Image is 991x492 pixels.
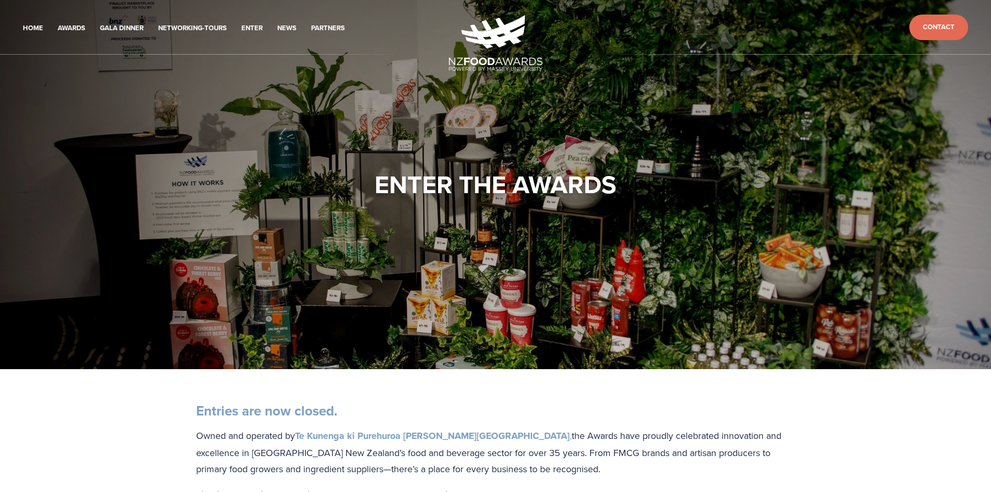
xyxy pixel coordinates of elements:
[241,22,263,34] a: Enter
[196,401,338,421] strong: Entries are now closed.
[295,429,572,442] a: Te Kunenga ki Purehuroa [PERSON_NAME][GEOGRAPHIC_DATA],
[58,22,85,34] a: Awards
[295,429,570,443] strong: Te Kunenga ki Purehuroa [PERSON_NAME][GEOGRAPHIC_DATA]
[311,22,345,34] a: Partners
[196,169,795,200] h1: Enter the Awards
[100,22,144,34] a: Gala Dinner
[158,22,227,34] a: Networking-Tours
[196,427,795,477] p: Owned and operated by the Awards have proudly celebrated innovation and excellence in [GEOGRAPHIC...
[23,22,43,34] a: Home
[909,15,968,40] a: Contact
[277,22,297,34] a: News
